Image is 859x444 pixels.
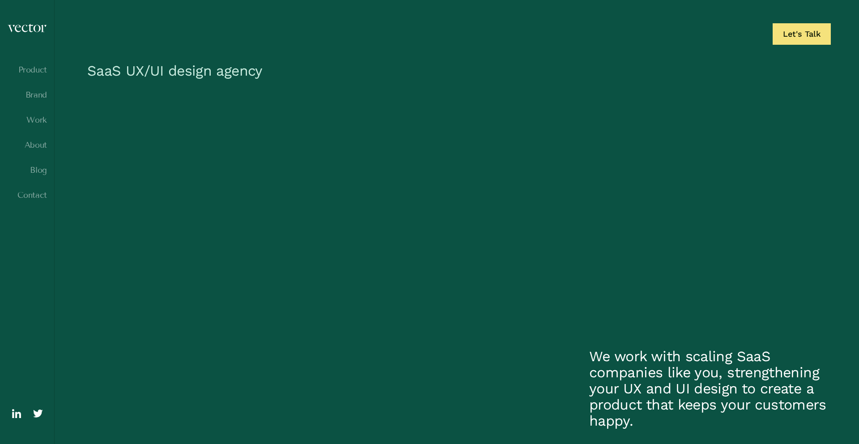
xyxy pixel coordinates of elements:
[7,115,47,124] a: Work
[7,90,47,99] a: Brand
[589,348,831,429] p: We work with scaling SaaS companies like you, strengthening your UX and UI design to create a pro...
[7,191,47,200] a: Contact
[7,166,47,175] a: Blog
[83,57,831,89] h1: SaaS UX/UI design agency
[773,23,831,45] a: Let's Talk
[7,141,47,149] a: About
[7,65,47,74] a: Product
